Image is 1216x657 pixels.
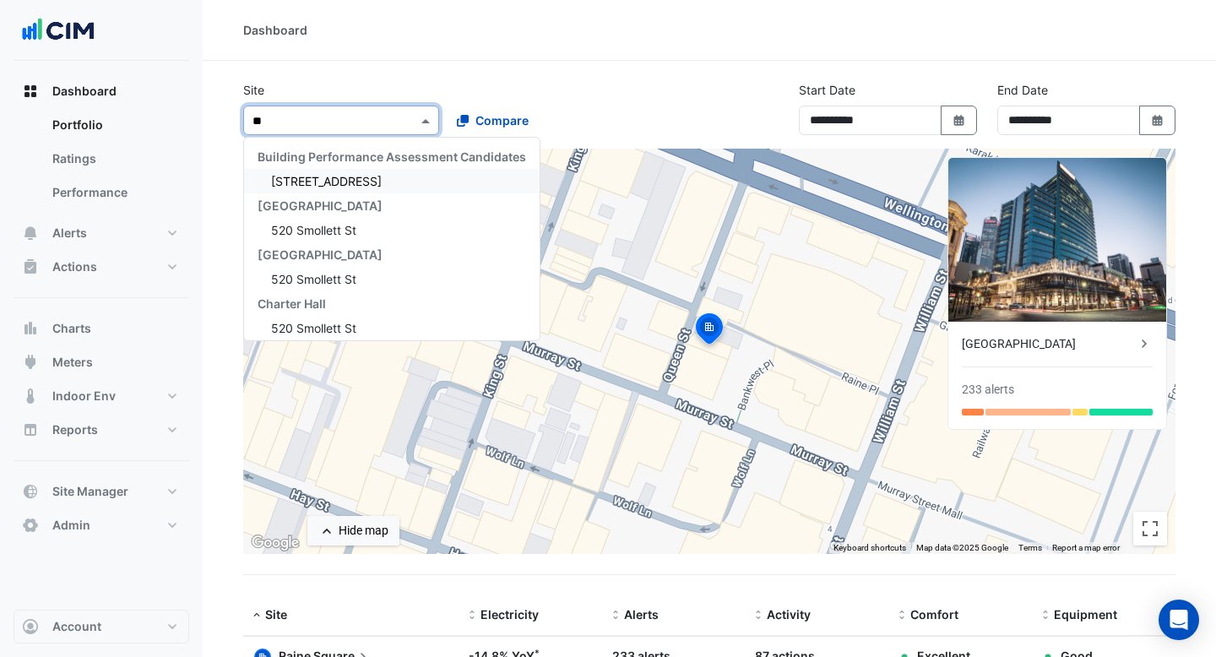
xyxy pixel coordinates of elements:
[22,320,39,337] app-icon: Charts
[243,21,307,39] div: Dashboard
[948,158,1166,322] img: Raine Square
[22,354,39,371] app-icon: Meters
[767,607,811,622] span: Activity
[258,247,383,262] span: [GEOGRAPHIC_DATA]
[52,517,90,534] span: Admin
[14,508,189,542] button: Admin
[52,354,93,371] span: Meters
[52,483,128,500] span: Site Manager
[14,312,189,345] button: Charts
[446,106,540,135] button: Compare
[475,111,529,129] span: Compare
[22,517,39,534] app-icon: Admin
[271,321,356,335] span: 520 Smollett St
[271,223,356,237] span: 520 Smollett St
[39,176,189,209] a: Performance
[14,345,189,379] button: Meters
[39,108,189,142] a: Portfolio
[20,14,96,47] img: Company Logo
[1159,600,1199,640] div: Open Intercom Messenger
[1052,543,1120,552] a: Report a map error
[14,379,189,413] button: Indoor Env
[799,81,855,99] label: Start Date
[52,258,97,275] span: Actions
[14,108,189,216] div: Dashboard
[247,532,303,554] a: Open this area in Google Maps (opens a new window)
[997,81,1048,99] label: End Date
[22,483,39,500] app-icon: Site Manager
[258,198,383,213] span: [GEOGRAPHIC_DATA]
[339,522,388,540] div: Hide map
[833,542,906,554] button: Keyboard shortcuts
[52,388,116,405] span: Indoor Env
[39,142,189,176] a: Ratings
[22,388,39,405] app-icon: Indoor Env
[14,413,189,447] button: Reports
[14,74,189,108] button: Dashboard
[624,607,659,622] span: Alerts
[52,320,91,337] span: Charts
[258,149,526,164] span: Building Performance Assessment Candidates
[1150,113,1165,128] fa-icon: Select Date
[52,83,117,100] span: Dashboard
[14,250,189,284] button: Actions
[952,113,967,128] fa-icon: Select Date
[22,421,39,438] app-icon: Reports
[962,335,1136,353] div: [GEOGRAPHIC_DATA]
[1054,607,1117,622] span: Equipment
[1133,512,1167,546] button: Toggle fullscreen view
[258,296,326,311] span: Charter Hall
[22,225,39,242] app-icon: Alerts
[307,516,399,546] button: Hide map
[916,543,1008,552] span: Map data ©2025 Google
[271,272,356,286] span: 520 Smollett St
[22,83,39,100] app-icon: Dashboard
[910,607,958,622] span: Comfort
[14,216,189,250] button: Alerts
[691,311,728,351] img: site-pin-selected.svg
[22,258,39,275] app-icon: Actions
[265,607,287,622] span: Site
[52,421,98,438] span: Reports
[271,174,382,188] span: [STREET_ADDRESS]
[247,532,303,554] img: Google
[480,607,539,622] span: Electricity
[14,610,189,643] button: Account
[1018,543,1042,552] a: Terms (opens in new tab)
[52,225,87,242] span: Alerts
[962,381,1014,399] div: 233 alerts
[243,81,264,99] label: Site
[52,618,101,635] span: Account
[14,475,189,508] button: Site Manager
[244,138,540,340] div: Options List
